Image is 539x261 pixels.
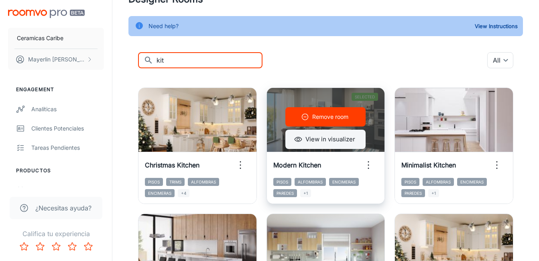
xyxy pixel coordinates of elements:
p: Remove room [312,112,348,121]
span: ¿Necesitas ayuda? [35,203,92,213]
div: Clientes potenciales [31,124,104,133]
div: Tareas pendientes [31,143,104,152]
div: Need help? [148,18,179,34]
button: Rate 5 star [80,239,96,255]
p: Ceramicas Caribe [17,34,63,43]
span: Paredes [401,189,425,197]
p: Mayerlin [PERSON_NAME] [28,55,85,64]
span: +4 [178,189,189,197]
span: Paredes [273,189,297,197]
button: View in visualizer [285,130,366,149]
span: Encimeras [329,178,359,186]
div: Analíticas [31,105,104,114]
span: Alfombras [423,178,454,186]
button: Remove room [285,107,366,126]
button: Rate 2 star [32,239,48,255]
div: Mis productos [31,186,104,195]
span: Pisos [401,178,419,186]
button: Rate 3 star [48,239,64,255]
button: Mayerlin [PERSON_NAME] [8,49,104,70]
div: All [487,52,513,68]
span: Pisos [145,178,163,186]
img: Roomvo PRO Beta [8,10,85,18]
h6: Christmas Kitchen [145,160,199,170]
h6: Modern Kitchen [273,160,321,170]
span: Alfombras [295,178,326,186]
button: Ceramicas Caribe [8,28,104,49]
span: Encimeras [145,189,175,197]
button: Rate 1 star [16,239,32,255]
span: Encimeras [457,178,487,186]
p: Califica tu experiencia [6,229,106,239]
span: Trims [166,178,185,186]
h6: Minimalist Kitchen [401,160,456,170]
span: +1 [300,189,311,197]
span: +1 [428,189,439,197]
button: View Instructions [473,20,520,32]
input: Search... [157,52,262,68]
span: Alfombras [188,178,219,186]
button: Rate 4 star [64,239,80,255]
span: Pisos [273,178,291,186]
